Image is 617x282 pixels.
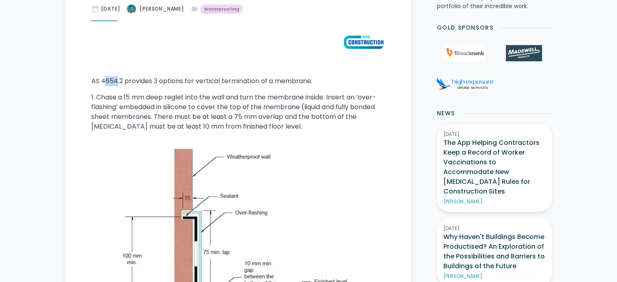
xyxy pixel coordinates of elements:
[443,232,546,271] h3: Why Haven't Buildings Become Productised? An Exploration of the Possibilities and Barriers to Bui...
[91,93,385,131] p: 1. Chase a 15 mm deep reglet into the wall and turn the membrane inside. Insert an ‘over-flashing...
[445,45,485,61] img: 1Breadcrumb
[91,5,99,13] div: date_range
[436,77,493,90] img: High Exposure
[443,225,546,232] div: [DATE]
[101,5,120,13] div: [DATE]
[140,5,184,13] div: [PERSON_NAME]
[127,4,136,14] img: What are the Australian Standard requirements for waterproofing vertical termination details?
[443,198,482,205] div: [PERSON_NAME]
[191,5,199,13] div: label
[437,124,552,212] a: [DATE]The App Helping Contractors Keep a Record of Worker Vaccinations to Accommodate New [MEDICA...
[342,34,385,50] img: What are the Australian Standard requirements for waterproofing vertical termination details?
[443,138,546,196] h3: The App Helping Contractors Keep a Record of Worker Vaccinations to Accommodate New [MEDICAL_DATA...
[437,24,494,32] h2: Gold Sponsors
[127,4,184,14] a: [PERSON_NAME]
[204,6,239,13] div: Waterproofing
[443,273,482,280] div: [PERSON_NAME]
[506,45,542,61] img: Madewell Products
[91,76,385,86] p: AS 4654.2 provides 3 options for vertical termination of a membrane:
[437,109,455,118] h2: News
[443,131,546,138] div: [DATE]
[200,4,243,14] a: Waterproofing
